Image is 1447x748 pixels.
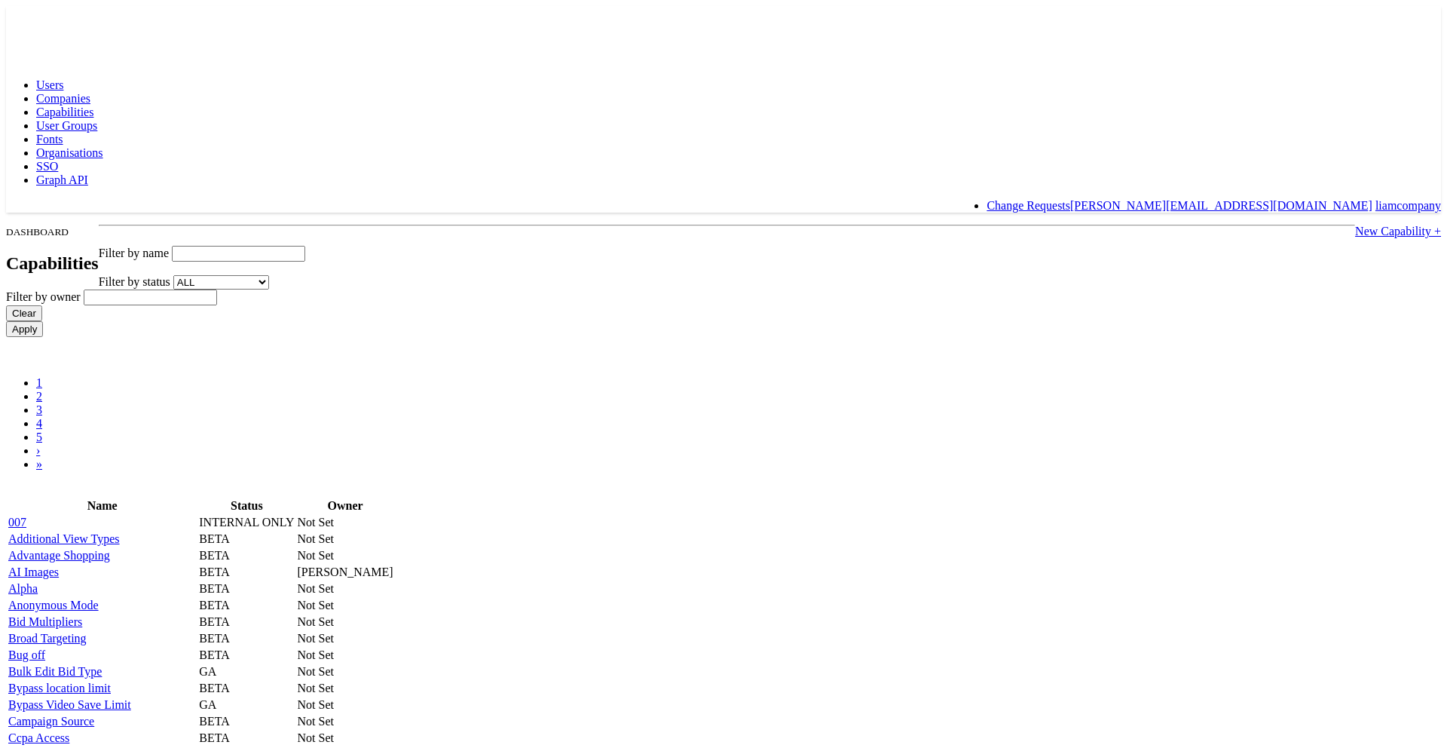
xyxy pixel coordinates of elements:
[297,498,394,513] th: Owner
[8,549,110,562] a: Advantage Shopping
[8,566,59,578] a: AI Images
[297,598,394,613] td: Not Set
[36,403,42,416] a: 3
[199,549,230,562] span: BETA
[8,715,94,728] a: Campaign Source
[99,247,169,259] span: Filter by name
[199,648,230,661] span: BETA
[36,417,42,430] a: 4
[8,532,120,545] a: Additional View Types
[199,731,230,744] span: BETA
[297,631,394,646] td: Not Set
[199,615,230,628] span: BETA
[36,431,42,443] a: 5
[199,698,216,711] span: GA
[199,532,230,545] span: BETA
[36,376,42,389] a: 1
[36,133,63,146] a: Fonts
[297,681,394,696] td: Not Set
[198,498,295,513] th: Status
[36,444,40,457] a: ›
[199,516,294,529] span: INTERNAL ONLY
[297,731,394,746] td: Not Set
[297,565,394,580] td: [PERSON_NAME]
[6,305,42,321] input: Clear
[297,714,394,729] td: Not Set
[8,665,102,678] a: Bulk Edit Bid Type
[297,648,394,663] td: Not Set
[36,173,88,186] a: Graph API
[297,615,394,630] td: Not Set
[6,253,99,274] h2: Capabilities
[199,715,230,728] span: BETA
[1070,199,1372,212] a: [PERSON_NAME][EMAIL_ADDRESS][DOMAIN_NAME]
[8,632,87,645] a: Broad Targeting
[199,682,230,694] span: BETA
[6,290,81,303] span: Filter by owner
[199,632,230,645] span: BETA
[36,78,63,91] a: Users
[8,498,197,513] th: Name
[297,697,394,713] td: Not Set
[36,119,97,132] a: User Groups
[1355,225,1441,238] a: New Capability +
[6,226,69,238] small: DASHBOARD
[36,146,103,159] a: Organisations
[8,698,131,711] a: Bypass Video Save Limit
[8,648,45,661] a: Bug off
[6,321,43,337] input: Apply
[199,582,230,595] span: BETA
[8,599,99,612] a: Anonymous Mode
[36,390,42,403] a: 2
[99,275,170,288] span: Filter by status
[987,199,1070,212] a: Change Requests
[8,682,111,694] a: Bypass location limit
[8,516,26,529] a: 007
[8,582,38,595] a: Alpha
[297,532,394,547] td: Not Set
[199,566,230,578] span: BETA
[1375,199,1441,212] a: liamcompany
[36,458,42,471] a: »
[199,665,216,678] span: GA
[36,106,93,118] a: Capabilities
[8,731,69,744] a: Ccpa Access
[36,160,58,173] a: SSO
[297,548,394,563] td: Not Set
[297,664,394,679] td: Not Set
[36,92,90,105] a: Companies
[199,599,230,612] span: BETA
[297,581,394,596] td: Not Set
[8,615,82,628] a: Bid Multipliers
[297,515,394,530] td: Not Set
